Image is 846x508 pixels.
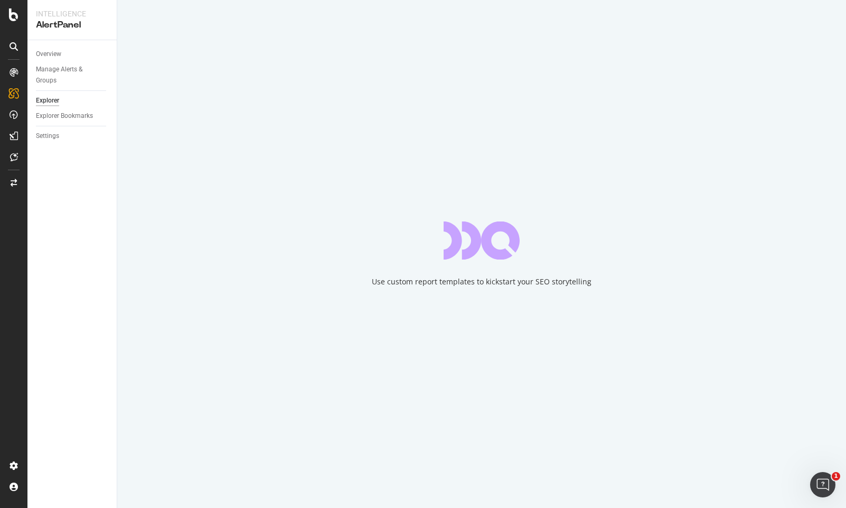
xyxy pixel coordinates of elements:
[36,49,61,60] div: Overview
[36,64,109,86] a: Manage Alerts & Groups
[36,131,109,142] a: Settings
[832,472,840,481] span: 1
[36,8,108,19] div: Intelligence
[36,110,93,122] div: Explorer Bookmarks
[36,49,109,60] a: Overview
[372,276,591,287] div: Use custom report templates to kickstart your SEO storytelling
[810,472,835,497] iframe: Intercom live chat
[36,95,59,106] div: Explorer
[36,19,108,31] div: AlertPanel
[36,110,109,122] a: Explorer Bookmarks
[444,221,520,260] div: animation
[36,64,99,86] div: Manage Alerts & Groups
[36,95,109,106] a: Explorer
[36,131,59,142] div: Settings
